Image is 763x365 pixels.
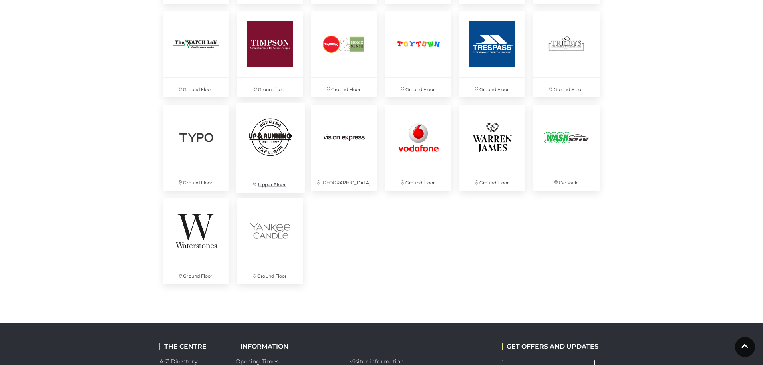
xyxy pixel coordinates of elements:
[159,343,223,350] h2: THE CENTRE
[237,78,303,97] p: Ground floor
[455,7,529,101] a: Ground Floor
[236,343,338,350] h2: INFORMATION
[502,343,598,350] h2: GET OFFERS AND UPDATES
[163,11,230,77] img: The Watch Lab at Festival Place, Basingstoke.
[236,172,305,193] p: Upper Floor
[163,171,230,191] p: Ground Floor
[533,78,600,97] p: Ground Floor
[533,171,600,191] p: Car Park
[233,7,307,101] a: Ground floor
[529,101,604,195] a: Wash Shop and Go, Basingstoke, Festival Place, Hampshire Car Park
[163,78,230,97] p: Ground Floor
[159,101,234,195] a: Ground Floor
[311,78,377,97] p: Ground Floor
[385,171,451,191] p: Ground Floor
[455,101,529,195] a: Ground Floor
[159,194,234,288] a: Ground Floor
[385,78,451,97] p: Ground Floor
[233,194,307,288] a: Ground Floor
[159,358,197,365] a: A-Z Directory
[307,7,381,101] a: Ground Floor
[459,171,525,191] p: Ground Floor
[381,101,455,195] a: Ground Floor
[159,7,234,101] a: The Watch Lab at Festival Place, Basingstoke. Ground Floor
[237,264,303,284] p: Ground Floor
[459,78,525,97] p: Ground Floor
[381,7,455,101] a: Ground Floor
[232,98,309,197] a: Up & Running at Festival Place Upper Floor
[533,105,600,171] img: Wash Shop and Go, Basingstoke, Festival Place, Hampshire
[236,358,279,365] a: Opening Times
[529,7,604,101] a: Ground Floor
[236,102,305,171] img: Up & Running at Festival Place
[311,171,377,191] p: [GEOGRAPHIC_DATA]
[350,358,404,365] a: Visitor information
[307,101,381,195] a: [GEOGRAPHIC_DATA]
[163,264,230,284] p: Ground Floor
